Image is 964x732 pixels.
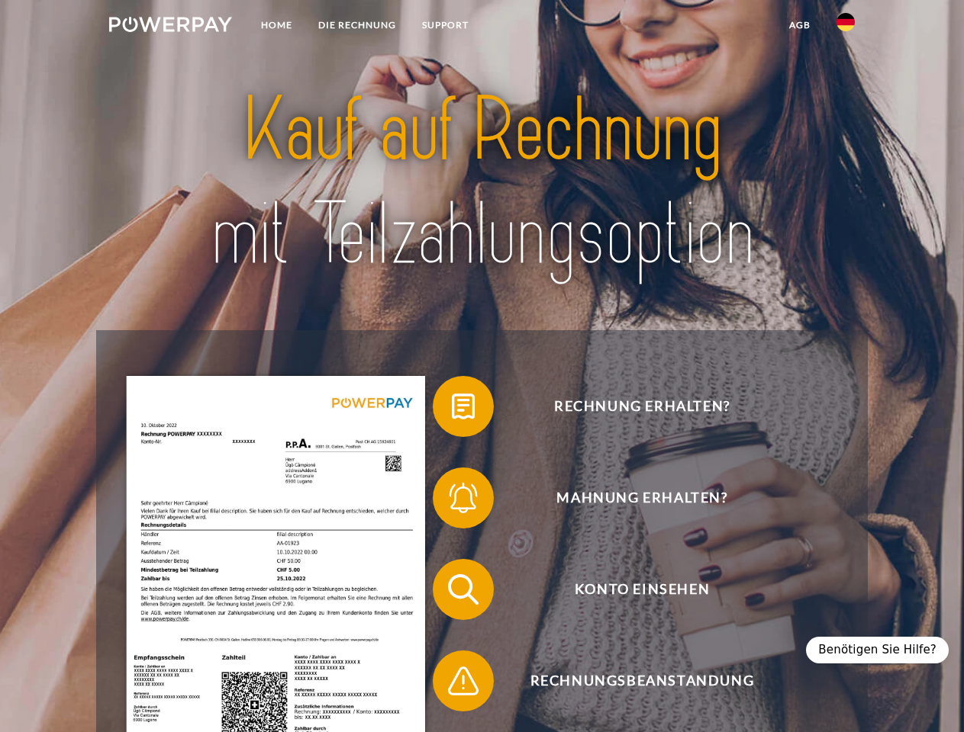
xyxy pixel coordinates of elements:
img: title-powerpay_de.svg [146,73,818,292]
img: de [837,13,855,31]
span: Mahnung erhalten? [455,467,829,528]
a: DIE RECHNUNG [305,11,409,39]
button: Mahnung erhalten? [433,467,830,528]
img: qb_bell.svg [444,479,482,517]
span: Konto einsehen [455,559,829,620]
span: Rechnungsbeanstandung [455,650,829,711]
img: qb_warning.svg [444,662,482,700]
a: Home [248,11,305,39]
button: Rechnung erhalten? [433,376,830,437]
span: Rechnung erhalten? [455,376,829,437]
img: logo-powerpay-white.svg [109,17,232,32]
img: qb_bill.svg [444,387,482,425]
a: SUPPORT [409,11,482,39]
button: Konto einsehen [433,559,830,620]
a: agb [776,11,824,39]
button: Rechnungsbeanstandung [433,650,830,711]
div: Benötigen Sie Hilfe? [806,637,949,663]
img: qb_search.svg [444,570,482,608]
